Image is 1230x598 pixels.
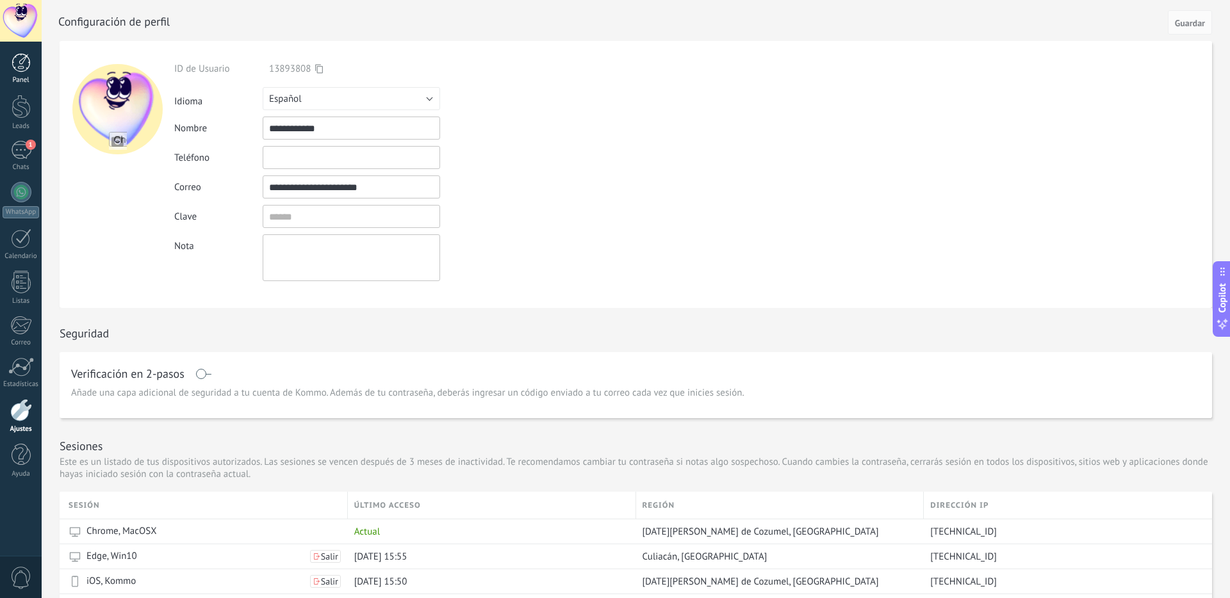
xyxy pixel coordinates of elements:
span: 1 [26,140,36,150]
button: Guardar [1168,10,1212,35]
div: 189.174.162.24 [924,519,1202,544]
span: [DATE][PERSON_NAME] de Cozumel, [GEOGRAPHIC_DATA] [643,576,879,588]
div: Sesión [69,492,347,519]
div: Nombre [174,122,263,134]
div: Estadísticas [3,380,40,389]
div: Clave [174,211,263,223]
span: [DATE] 15:50 [354,576,407,588]
div: WhatsApp [3,206,39,218]
div: Dirección IP [924,492,1212,519]
span: Salir [321,577,338,586]
div: Correo [3,339,40,347]
span: Guardar [1175,19,1205,28]
div: Región [636,492,924,519]
div: San Miguel de Cozumel, Mexico [636,569,918,594]
div: Chats [3,163,40,172]
button: Salir [310,575,341,588]
span: Añade una capa adicional de seguridad a tu cuenta de Kommo. Además de tu contraseña, deberás ingr... [71,387,744,400]
span: Chrome, MacOSX [86,525,157,538]
span: Salir [321,552,338,561]
div: Teléfono [174,152,263,164]
span: [TECHNICAL_ID] [930,576,997,588]
span: [DATE] 15:55 [354,551,407,563]
div: Idioma [174,90,263,108]
div: último acceso [348,492,635,519]
div: Listas [3,297,40,305]
span: Copilot [1216,284,1229,313]
span: Español [269,93,302,105]
span: [TECHNICAL_ID] [930,526,997,538]
div: Culiacán, Mexico [636,544,918,569]
div: Nota [174,234,263,252]
button: Salir [310,550,341,563]
div: Ajustes [3,425,40,433]
div: 189.174.162.24 [924,569,1202,594]
span: Culiacán, [GEOGRAPHIC_DATA] [643,551,767,563]
span: Actual [354,526,380,538]
span: 13893808 [269,63,311,75]
p: Este es un listado de tus dispositivos autorizados. Las sesiones se vencen después de 3 meses de ... [60,456,1212,480]
h1: Seguridad [60,326,109,341]
div: ID de Usuario [174,63,263,75]
div: San Miguel de Cozumel, Mexico [636,519,918,544]
div: Ayuda [3,470,40,478]
button: Español [263,87,440,110]
span: iOS, Kommo [86,575,136,588]
h1: Sesiones [60,439,102,453]
h1: Verificación en 2-pasos [71,369,184,379]
div: Calendario [3,252,40,261]
div: Correo [174,181,263,193]
span: [DATE][PERSON_NAME] de Cozumel, [GEOGRAPHIC_DATA] [643,526,879,538]
span: [TECHNICAL_ID] [930,551,997,563]
div: Leads [3,122,40,131]
span: Edge, Win10 [86,550,137,563]
div: Panel [3,76,40,85]
div: 187.188.233.127 [924,544,1202,569]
